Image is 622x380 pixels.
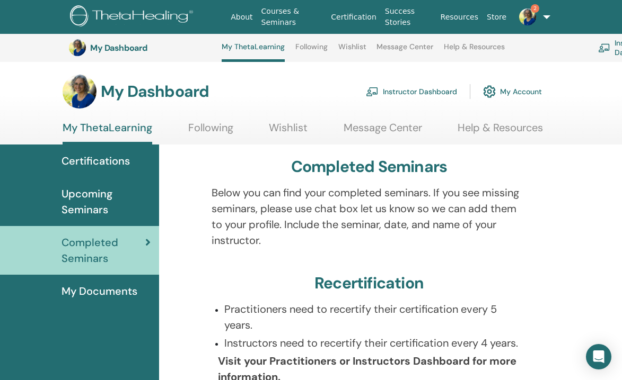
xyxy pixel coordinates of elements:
p: Practitioners need to recertify their certification every 5 years. [224,301,527,333]
img: default.jpg [69,39,86,56]
a: About [226,7,257,27]
a: Certification [327,7,380,27]
a: Message Center [376,42,433,59]
a: Wishlist [338,42,366,59]
a: Store [483,7,511,27]
a: My ThetaLearning [222,42,285,62]
span: Upcoming Seminars [62,186,151,218]
img: default.jpg [519,8,536,25]
h3: Completed Seminars [291,157,448,176]
a: Resources [436,7,483,27]
a: My ThetaLearning [63,121,152,144]
img: default.jpg [63,75,97,108]
img: chalkboard-teacher.svg [366,87,379,96]
p: Instructors need to recertify their certification every 4 years. [224,335,527,351]
h3: Recertification [314,274,424,293]
a: My Account [483,80,542,103]
a: Courses & Seminars [257,2,327,32]
p: Below you can find your completed seminars. If you see missing seminars, please use chat box let ... [212,185,527,248]
a: Help & Resources [444,42,505,59]
a: Following [295,42,328,59]
span: 2 [531,4,539,13]
a: Message Center [344,121,422,142]
a: Wishlist [269,121,308,142]
img: logo.png [70,5,197,29]
a: Following [188,121,233,142]
a: Instructor Dashboard [366,80,457,103]
img: chalkboard-teacher.svg [598,43,610,52]
h3: My Dashboard [101,82,209,101]
span: Certifications [62,153,130,169]
span: Completed Seminars [62,234,145,266]
a: Success Stories [381,2,436,32]
a: Help & Resources [458,121,543,142]
img: cog.svg [483,83,496,101]
h3: My Dashboard [90,43,196,53]
span: My Documents [62,283,137,299]
div: Open Intercom Messenger [586,344,611,369]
